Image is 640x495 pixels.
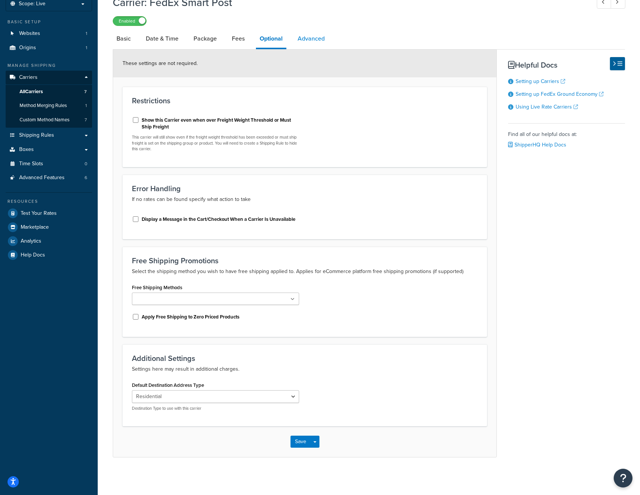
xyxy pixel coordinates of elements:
[6,171,92,185] li: Advanced Features
[256,30,286,49] a: Optional
[6,99,92,113] a: Method Merging Rules1
[190,30,221,48] a: Package
[86,30,87,37] span: 1
[19,1,45,7] span: Scope: Live
[6,41,92,55] a: Origins1
[19,74,38,81] span: Carriers
[86,45,87,51] span: 1
[6,198,92,205] div: Resources
[290,436,311,448] button: Save
[6,207,92,220] a: Test Your Rates
[19,30,40,37] span: Websites
[516,90,604,98] a: Setting up FedEx Ground Economy
[6,113,92,127] li: Custom Method Names
[142,314,239,320] label: Apply Free Shipping to Zero Priced Products
[132,406,299,411] p: Destination Type to use with this carrier
[132,354,478,362] h3: Additional Settings
[142,117,299,130] label: Show this Carrier even when over Freight Weight Threshold or Must Ship Freight
[516,77,565,85] a: Setting up Carriers
[132,285,182,290] label: Free Shipping Methods
[21,224,49,231] span: Marketplace
[6,128,92,142] a: Shipping Rules
[6,62,92,69] div: Manage Shipping
[20,117,70,123] span: Custom Method Names
[6,99,92,113] li: Method Merging Rules
[19,175,65,181] span: Advanced Features
[132,97,478,105] h3: Restrictions
[614,469,632,487] button: Open Resource Center
[6,143,92,157] a: Boxes
[85,103,87,109] span: 1
[113,30,135,48] a: Basic
[142,30,182,48] a: Date & Time
[85,161,87,167] span: 0
[123,59,198,67] span: These settings are not required.
[132,382,204,388] label: Default Destination Address Type
[132,184,478,193] h3: Error Handling
[20,103,67,109] span: Method Merging Rules
[19,45,36,51] span: Origins
[132,195,478,204] p: If no rates can be found specify what action to take
[294,30,328,48] a: Advanced
[6,220,92,234] a: Marketplace
[132,365,478,374] p: Settings here may result in additional charges.
[20,89,43,95] span: All Carriers
[6,71,92,128] li: Carriers
[85,117,87,123] span: 7
[142,216,295,223] label: Display a Message in the Cart/Checkout When a Carrier Is Unavailable
[19,161,43,167] span: Time Slots
[19,132,54,139] span: Shipping Rules
[6,19,92,25] div: Basic Setup
[21,252,45,258] span: Help Docs
[610,57,625,70] button: Hide Help Docs
[6,27,92,41] li: Websites
[6,171,92,185] a: Advanced Features6
[84,89,87,95] span: 7
[113,17,146,26] label: Enabled
[85,175,87,181] span: 6
[228,30,248,48] a: Fees
[6,157,92,171] a: Time Slots0
[6,248,92,262] a: Help Docs
[132,267,478,276] p: Select the shipping method you wish to have free shipping applied to. Applies for eCommerce platf...
[508,141,566,149] a: ShipperHQ Help Docs
[132,257,478,265] h3: Free Shipping Promotions
[6,234,92,248] a: Analytics
[6,85,92,99] a: AllCarriers7
[6,157,92,171] li: Time Slots
[6,71,92,85] a: Carriers
[6,41,92,55] li: Origins
[508,61,625,69] h3: Helpful Docs
[6,27,92,41] a: Websites1
[19,146,34,153] span: Boxes
[21,238,41,244] span: Analytics
[6,113,92,127] a: Custom Method Names7
[516,103,578,111] a: Using Live Rate Carriers
[21,210,57,217] span: Test Your Rates
[508,123,625,150] div: Find all of our helpful docs at:
[132,134,299,152] p: This carrier will still show even if the freight weight threshold has been exceeded or must ship ...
